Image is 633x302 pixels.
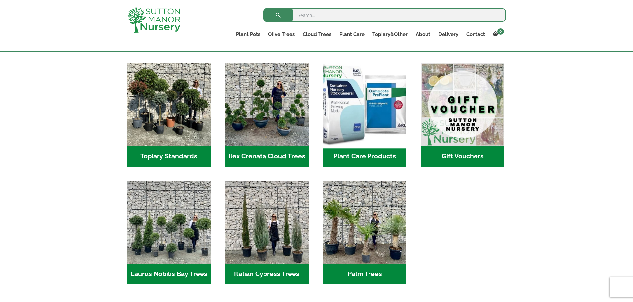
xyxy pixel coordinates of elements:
[462,30,489,39] a: Contact
[421,63,504,167] a: Visit product category Gift Vouchers
[264,30,299,39] a: Olive Trees
[225,63,308,146] img: Home - 9CE163CB 973F 4905 8AD5 A9A890F87D43
[323,146,406,167] h2: Plant Care Products
[369,30,412,39] a: Topiary&Other
[225,264,308,284] h2: Italian Cypress Trees
[225,181,308,284] a: Visit product category Italian Cypress Trees
[321,61,409,148] img: Home - food and soil
[299,30,335,39] a: Cloud Trees
[127,63,211,146] img: Home - IMG 5223
[489,30,506,39] a: 0
[323,181,406,264] img: Home - 8A9CB1CE 8400 44EF 8A07 A93B8012FD3E
[127,63,211,167] a: Visit product category Topiary Standards
[323,181,406,284] a: Visit product category Palm Trees
[225,181,308,264] img: Home - IMG 5949
[323,63,406,167] a: Visit product category Plant Care Products
[421,63,504,146] img: Home - MAIN
[225,63,308,167] a: Visit product category Ilex Crenata Cloud Trees
[497,28,504,35] span: 0
[323,264,406,284] h2: Palm Trees
[127,146,211,167] h2: Topiary Standards
[127,264,211,284] h2: Laurus Nobilis Bay Trees
[421,146,504,167] h2: Gift Vouchers
[412,30,434,39] a: About
[335,30,369,39] a: Plant Care
[225,146,308,167] h2: Ilex Crenata Cloud Trees
[434,30,462,39] a: Delivery
[232,30,264,39] a: Plant Pots
[127,7,180,33] img: logo
[263,8,506,22] input: Search...
[127,181,211,284] a: Visit product category Laurus Nobilis Bay Trees
[127,181,211,264] img: Home - IMG 5945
